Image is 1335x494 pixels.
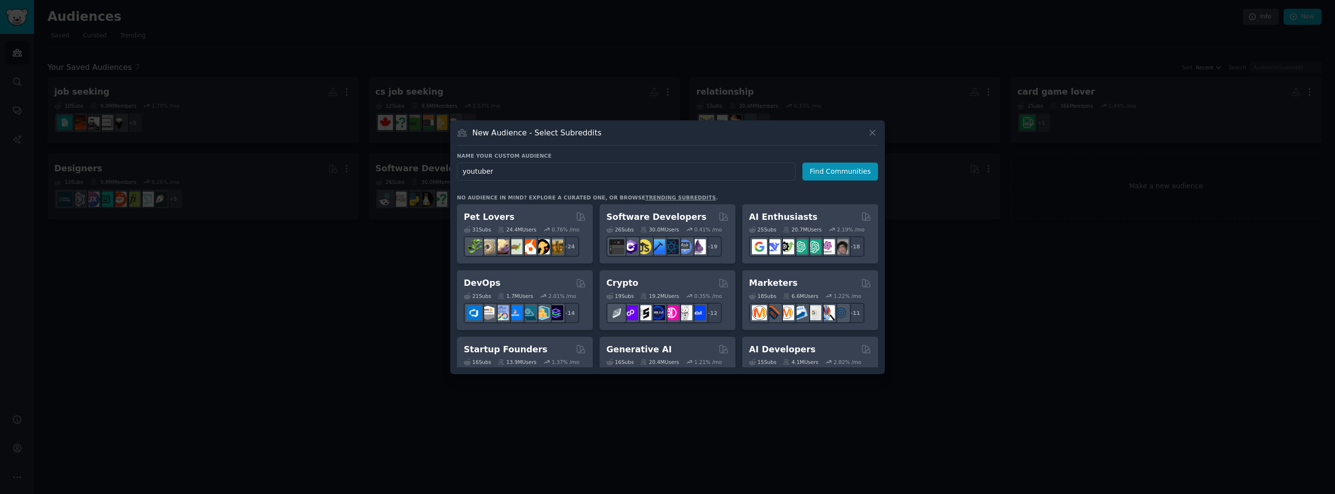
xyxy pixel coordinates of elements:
[472,128,602,138] h3: New Audience - Select Subreddits
[783,293,818,299] div: 6.6M Users
[779,239,794,254] img: AItoolsCatalog
[521,305,536,320] img: platformengineering
[494,239,509,254] img: leopardgeckos
[494,305,509,320] img: Docker_DevOps
[749,226,776,233] div: 25 Sub s
[783,359,818,365] div: 4.1M Users
[636,305,651,320] img: ethstaker
[559,303,579,323] div: + 14
[480,239,495,254] img: ballpython
[691,305,706,320] img: defi_
[664,305,679,320] img: defiblockchain
[606,277,638,289] h2: Crypto
[802,163,878,181] button: Find Communities
[457,163,796,181] input: Pick a short name, like "Digital Marketers" or "Movie-Goers"
[820,305,835,320] img: MarketingResearch
[650,305,665,320] img: web3
[480,305,495,320] img: AWS_Certified_Experts
[609,305,624,320] img: ethfinance
[749,211,817,223] h2: AI Enthusiasts
[834,293,862,299] div: 1.22 % /mo
[636,239,651,254] img: learnjavascript
[752,239,767,254] img: GoogleGeminiAI
[623,239,638,254] img: csharp
[820,239,835,254] img: OpenAIDev
[765,239,781,254] img: DeepSeek
[806,239,821,254] img: chatgpt_prompts_
[507,305,522,320] img: DevOpsLinks
[694,226,722,233] div: 0.41 % /mo
[606,344,672,356] h2: Generative AI
[548,239,563,254] img: dogbreed
[535,305,550,320] img: aws_cdk
[834,359,862,365] div: 2.82 % /mo
[694,293,722,299] div: 0.35 % /mo
[498,359,536,365] div: 13.9M Users
[749,277,798,289] h2: Marketers
[749,293,776,299] div: 18 Sub s
[464,277,501,289] h2: DevOps
[844,303,864,323] div: + 11
[552,359,579,365] div: 1.37 % /mo
[752,305,767,320] img: content_marketing
[467,305,482,320] img: azuredevops
[464,211,515,223] h2: Pet Lovers
[833,239,848,254] img: ArtificalIntelligence
[464,344,547,356] h2: Startup Founders
[701,236,722,257] div: + 19
[677,239,692,254] img: AskComputerScience
[645,195,716,200] a: trending subreddits
[521,239,536,254] img: cockatiel
[464,226,491,233] div: 31 Sub s
[552,226,579,233] div: 0.76 % /mo
[464,293,491,299] div: 21 Sub s
[783,226,821,233] div: 20.7M Users
[623,305,638,320] img: 0xPolygon
[806,305,821,320] img: googleads
[749,344,815,356] h2: AI Developers
[640,226,679,233] div: 30.0M Users
[464,359,491,365] div: 16 Sub s
[457,194,718,201] div: No audience in mind? Explore a curated one, or browse .
[677,305,692,320] img: CryptoNews
[650,239,665,254] img: iOSProgramming
[606,211,706,223] h2: Software Developers
[548,305,563,320] img: PlatformEngineers
[609,239,624,254] img: software
[765,305,781,320] img: bigseo
[749,359,776,365] div: 15 Sub s
[549,293,576,299] div: 2.01 % /mo
[691,239,706,254] img: elixir
[507,239,522,254] img: turtle
[833,305,848,320] img: OnlineMarketing
[467,239,482,254] img: herpetology
[559,236,579,257] div: + 24
[640,293,679,299] div: 19.2M Users
[664,239,679,254] img: reactnative
[779,305,794,320] img: AskMarketing
[457,152,878,159] h3: Name your custom audience
[498,293,533,299] div: 1.7M Users
[640,359,679,365] div: 20.4M Users
[793,239,808,254] img: chatgpt_promptDesign
[837,226,864,233] div: 2.19 % /mo
[844,236,864,257] div: + 18
[535,239,550,254] img: PetAdvice
[694,359,722,365] div: 1.21 % /mo
[606,293,634,299] div: 19 Sub s
[606,226,634,233] div: 26 Sub s
[606,359,634,365] div: 16 Sub s
[701,303,722,323] div: + 12
[793,305,808,320] img: Emailmarketing
[498,226,536,233] div: 24.4M Users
